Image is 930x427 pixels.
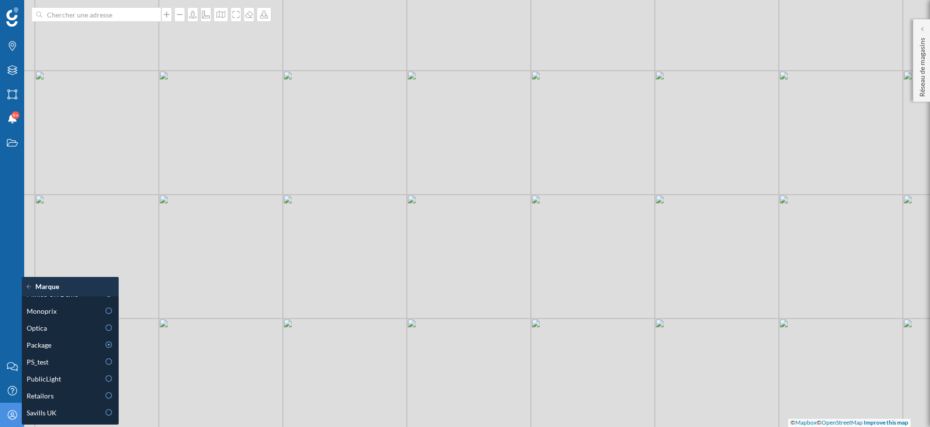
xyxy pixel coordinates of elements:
[27,391,54,401] span: Retailors
[27,374,61,384] span: PublicLight
[27,323,47,333] span: Optica
[27,357,48,367] span: PS_test
[27,282,114,291] div: Marque
[864,419,908,426] a: Improve this map
[917,34,927,97] p: Réseau de magasins
[19,7,66,15] span: Assistance
[27,340,51,350] span: Package
[27,408,57,418] span: Savills UK
[6,7,18,27] img: Logo Geoblink
[821,419,863,426] a: OpenStreetMap
[795,419,817,426] a: Mapbox
[27,306,57,316] span: Monoprix
[13,110,18,120] span: 9+
[788,419,911,427] div: © ©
